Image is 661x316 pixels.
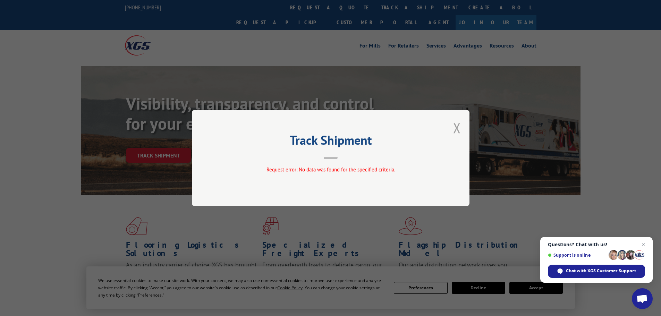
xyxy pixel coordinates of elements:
span: Questions? Chat with us! [548,242,645,247]
span: Close chat [639,240,647,249]
button: Close modal [453,119,461,137]
span: Chat with XGS Customer Support [566,268,636,274]
span: Request error: No data was found for the specified criteria. [266,166,395,173]
h2: Track Shipment [227,135,435,148]
span: Support is online [548,253,606,258]
div: Open chat [632,288,653,309]
div: Chat with XGS Customer Support [548,265,645,278]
